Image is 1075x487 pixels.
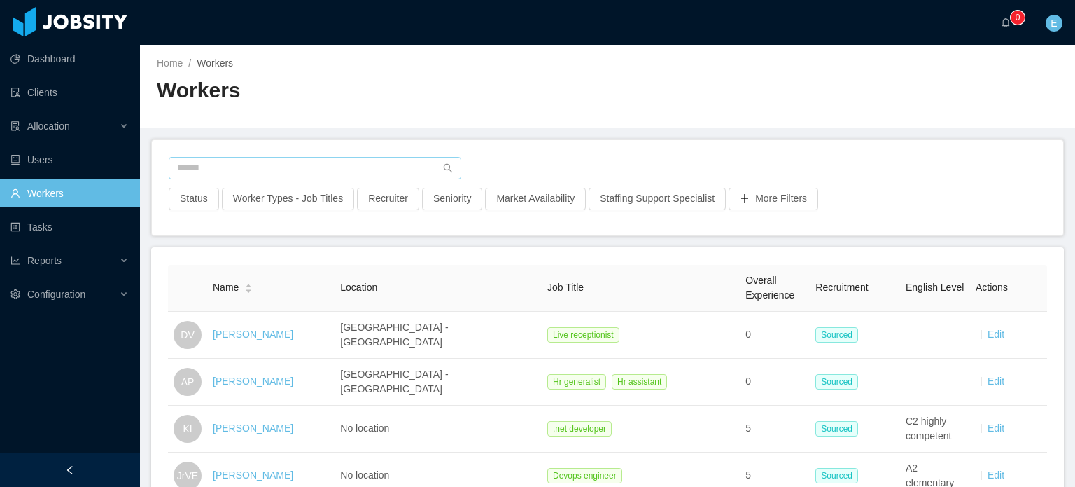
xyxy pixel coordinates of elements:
span: AP [181,368,195,396]
td: C2 highly competent [900,406,970,453]
td: 0 [740,359,810,406]
i: icon: caret-up [245,282,253,287]
a: Edit [988,376,1004,387]
a: icon: pie-chartDashboard [10,45,129,73]
button: Status [169,188,219,210]
button: icon: plusMore Filters [729,188,818,210]
span: Sourced [815,468,858,483]
span: Configuration [27,289,85,300]
i: icon: search [443,163,453,173]
a: icon: userWorkers [10,179,129,207]
a: [PERSON_NAME] [213,423,293,434]
td: [GEOGRAPHIC_DATA] - [GEOGRAPHIC_DATA] [335,312,542,359]
a: [PERSON_NAME] [213,376,293,387]
td: No location [335,406,542,453]
span: Overall Experience [745,275,794,301]
sup: 0 [1011,11,1025,25]
button: Market Availability [485,188,586,210]
a: Sourced [815,376,864,387]
span: DV [181,321,194,349]
span: Workers [197,57,233,69]
span: / [188,57,191,69]
span: Name [213,280,239,295]
a: [PERSON_NAME] [213,329,293,340]
td: 0 [740,312,810,359]
span: E [1051,15,1057,32]
span: Reports [27,255,62,266]
span: Sourced [815,421,858,437]
div: Sort [244,282,253,291]
a: Edit [988,469,1004,481]
a: [PERSON_NAME] [213,469,293,481]
span: Live receptionist [547,327,619,343]
i: icon: bell [1001,18,1011,27]
button: Seniority [422,188,482,210]
i: icon: solution [10,121,20,131]
a: Sourced [815,329,864,340]
button: Staffing Support Specialist [589,188,726,210]
i: icon: line-chart [10,256,20,266]
a: icon: profileTasks [10,213,129,241]
span: Sourced [815,327,858,343]
span: Sourced [815,374,858,390]
span: Location [340,282,377,293]
button: Recruiter [357,188,419,210]
a: Edit [988,329,1004,340]
span: English Level [906,282,964,293]
span: Allocation [27,121,70,132]
i: icon: setting [10,289,20,299]
span: Job Title [547,282,584,293]
td: 5 [740,406,810,453]
a: Home [157,57,183,69]
span: KI [183,415,192,443]
a: Edit [988,423,1004,434]
a: Sourced [815,423,864,434]
span: Hr assistant [612,374,667,390]
td: [GEOGRAPHIC_DATA] - [GEOGRAPHIC_DATA] [335,359,542,406]
span: Hr generalist [547,374,606,390]
a: icon: auditClients [10,78,129,107]
button: Worker Types - Job Titles [222,188,354,210]
span: Actions [976,282,1008,293]
span: Devops engineer [547,468,622,483]
i: icon: caret-down [245,287,253,291]
a: Sourced [815,469,864,481]
span: Recruitment [815,282,868,293]
a: icon: robotUsers [10,146,129,174]
span: .net developer [547,421,612,437]
h2: Workers [157,76,607,105]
